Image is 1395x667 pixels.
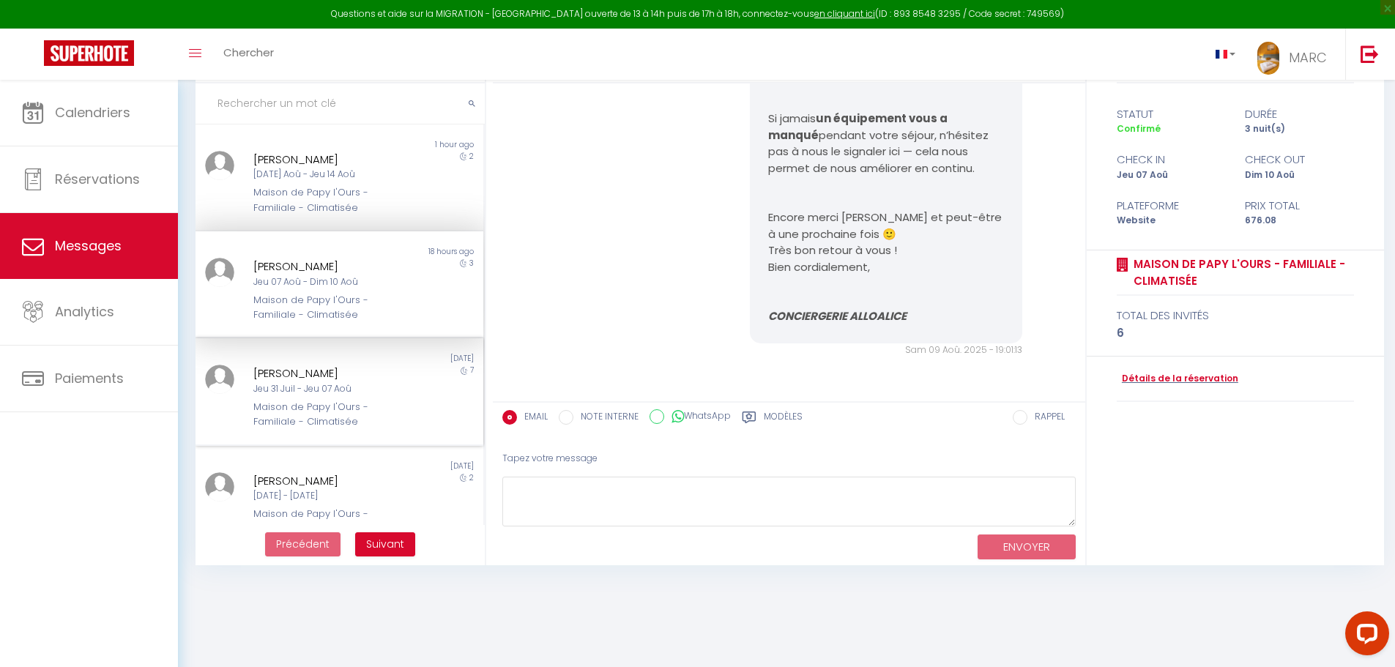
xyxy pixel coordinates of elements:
span: Chercher [223,45,274,60]
div: Plateforme [1107,197,1235,215]
p: Très bon retour à vous ! [768,242,1004,259]
label: RAPPEL [1027,410,1065,426]
div: Tapez votre message [502,441,1076,477]
div: total des invités [1117,307,1355,324]
img: logout [1361,45,1379,63]
a: en cliquant ici [814,7,875,20]
div: [PERSON_NAME] [253,365,402,382]
label: WhatsApp [664,409,731,425]
iframe: LiveChat chat widget [1333,605,1395,667]
div: 1 hour ago [339,139,483,151]
img: ... [1257,42,1279,75]
img: ... [205,258,234,287]
img: ... [205,365,234,394]
div: Jeu 31 Juil - Jeu 07 Aoû [253,382,402,396]
span: 3 [469,258,474,269]
p: Encore merci [PERSON_NAME] et peut-être à une prochaine fois 🙂 [768,209,1004,242]
div: [PERSON_NAME] [253,472,402,490]
div: [DATE] [339,461,483,472]
div: 676.08 [1235,214,1364,228]
label: NOTE INTERNE [573,410,639,426]
div: statut [1107,105,1235,123]
p: Si jamais pendant votre séjour, n’hésitez pas à nous le signaler ici — cela nous permet de nous a... [768,111,1004,176]
div: Dim 10 Aoû [1235,168,1364,182]
input: Rechercher un mot clé [196,83,485,124]
strong: un équipement vous a manqué [768,111,950,143]
label: EMAIL [517,410,548,426]
span: Suivant [366,537,404,551]
div: Jeu 07 Aoû [1107,168,1235,182]
span: 2 [469,151,474,162]
button: Previous [265,532,341,557]
div: check out [1235,151,1364,168]
div: [DATE] - [DATE] [253,489,402,503]
img: ... [205,472,234,502]
a: Maison de Papy l'Ours - Familiale - Climatisée [1128,256,1355,290]
span: Calendriers [55,103,130,122]
img: ... [205,151,234,180]
span: Confirmé [1117,122,1161,135]
a: Chercher [212,29,285,80]
b: CONCIERGERIE ALLOALICE [768,308,907,324]
div: [PERSON_NAME] [253,151,402,168]
span: 7 [470,365,474,376]
div: [DATE] Aoû - Jeu 14 Aoû [253,168,402,182]
div: Sam 09 Aoû. 2025 - 19:01:13 [750,343,1022,357]
span: Réservations [55,170,140,188]
div: Maison de Papy l'Ours - Familiale - Climatisée [253,293,402,323]
div: 18 hours ago [339,246,483,258]
div: [PERSON_NAME] [253,258,402,275]
span: Messages [55,236,122,255]
div: [DATE] [339,353,483,365]
p: Bien cordialement, [768,259,1004,276]
img: Super Booking [44,40,134,66]
a: Détails de la réservation [1117,372,1238,386]
div: durée [1235,105,1364,123]
div: 6 [1117,324,1355,342]
div: check in [1107,151,1235,168]
div: Website [1107,214,1235,228]
button: Next [355,532,415,557]
a: ... MARC [1246,29,1345,80]
div: Prix total [1235,197,1364,215]
span: Précédent [276,537,330,551]
div: Maison de Papy l'Ours - Familiale - Climatisée [253,185,402,215]
div: Maison de Papy l'Ours - Familiale - Climatisée [253,507,402,537]
div: 3 nuit(s) [1235,122,1364,136]
label: Modèles [764,410,803,428]
div: Jeu 07 Aoû - Dim 10 Aoû [253,275,402,289]
span: Paiements [55,369,124,387]
div: Maison de Papy l'Ours - Familiale - Climatisée [253,400,402,430]
span: MARC [1289,48,1327,67]
span: Analytics [55,302,114,321]
span: 2 [469,472,474,483]
button: ENVOYER [978,534,1076,560]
